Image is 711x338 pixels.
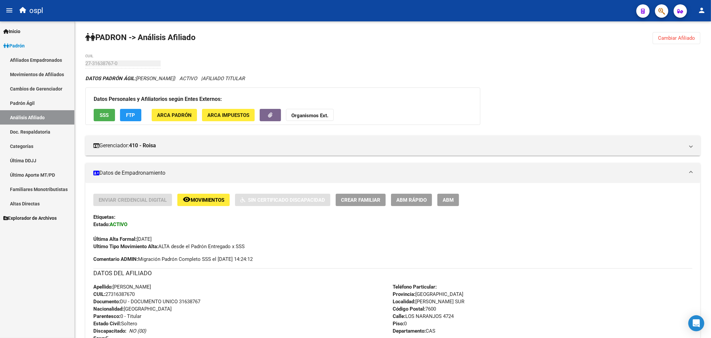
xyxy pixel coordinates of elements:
[177,194,230,206] button: Movimientos
[393,313,406,319] strong: Calle:
[393,306,436,312] span: 7600
[393,313,454,319] span: LOS NARANJOS 4724
[286,109,334,121] button: Organismos Ext.
[85,75,136,81] strong: DATOS PADRÓN ÁGIL:
[93,256,253,263] span: Migración Padrón Completo SSS el [DATE] 14:24:12
[110,221,127,227] strong: ACTIVO
[99,197,167,203] span: Enviar Credencial Digital
[393,321,404,327] strong: Piso:
[93,291,105,297] strong: CUIL:
[93,284,151,290] span: [PERSON_NAME]
[85,33,196,42] strong: PADRON -> Análisis Afiliado
[129,328,146,334] i: NO (00)
[393,328,436,334] span: CAS
[152,109,197,121] button: ARCA Padrón
[341,197,380,203] span: Crear Familiar
[94,109,115,121] button: SSS
[93,236,137,242] strong: Última Alta Formal:
[93,194,172,206] button: Enviar Credencial Digital
[202,75,245,81] span: AFILIADO TITULAR
[688,315,704,331] div: Open Intercom Messenger
[93,284,113,290] strong: Apellido:
[93,321,137,327] span: Soltero
[658,35,695,41] span: Cambiar Afiliado
[93,169,684,177] mat-panel-title: Datos de Empadronamiento
[85,75,245,81] i: | ACTIVO |
[183,195,191,203] mat-icon: remove_red_eye
[85,75,174,81] span: [PERSON_NAME]
[93,142,684,149] mat-panel-title: Gerenciador:
[85,163,700,183] mat-expansion-panel-header: Datos de Empadronamiento
[100,112,109,118] span: SSS
[93,306,124,312] strong: Nacionalidad:
[93,221,110,227] strong: Estado:
[120,109,141,121] button: FTP
[207,112,249,118] span: ARCA Impuestos
[129,142,156,149] strong: 410 - Roisa
[291,113,328,119] strong: Organismos Ext.
[391,194,432,206] button: ABM Rápido
[93,236,152,242] span: [DATE]
[393,321,407,327] span: 0
[93,328,126,334] strong: Discapacitado:
[93,214,115,220] strong: Etiquetas:
[437,194,459,206] button: ABM
[93,306,172,312] span: [GEOGRAPHIC_DATA]
[93,299,120,305] strong: Documento:
[93,321,121,327] strong: Estado Civil:
[93,313,120,319] strong: Parentesco:
[393,291,464,297] span: [GEOGRAPHIC_DATA]
[202,109,255,121] button: ARCA Impuestos
[393,299,465,305] span: [PERSON_NAME] SUR
[191,197,224,203] span: Movimientos
[393,306,426,312] strong: Código Postal:
[393,328,426,334] strong: Departamento:
[126,112,135,118] span: FTP
[393,284,437,290] strong: Teléfono Particular:
[336,194,386,206] button: Crear Familiar
[653,32,700,44] button: Cambiar Afiliado
[5,6,13,14] mat-icon: menu
[93,256,138,262] strong: Comentario ADMIN:
[3,42,25,49] span: Padrón
[396,197,427,203] span: ABM Rápido
[29,3,43,18] span: ospl
[248,197,325,203] span: Sin Certificado Discapacidad
[443,197,454,203] span: ABM
[85,136,700,156] mat-expansion-panel-header: Gerenciador:410 - Roisa
[3,214,57,222] span: Explorador de Archivos
[93,243,158,249] strong: Ultimo Tipo Movimiento Alta:
[698,6,706,14] mat-icon: person
[3,28,20,35] span: Inicio
[157,112,192,118] span: ARCA Padrón
[93,313,141,319] span: 0 - Titular
[93,269,692,278] h3: DATOS DEL AFILIADO
[393,291,416,297] strong: Provincia:
[393,299,416,305] strong: Localidad:
[93,291,135,297] span: 27316387670
[93,243,245,249] span: ALTA desde el Padrón Entregado x SSS
[93,299,200,305] span: DU - DOCUMENTO UNICO 31638767
[94,95,472,104] h3: Datos Personales y Afiliatorios según Entes Externos:
[235,194,330,206] button: Sin Certificado Discapacidad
